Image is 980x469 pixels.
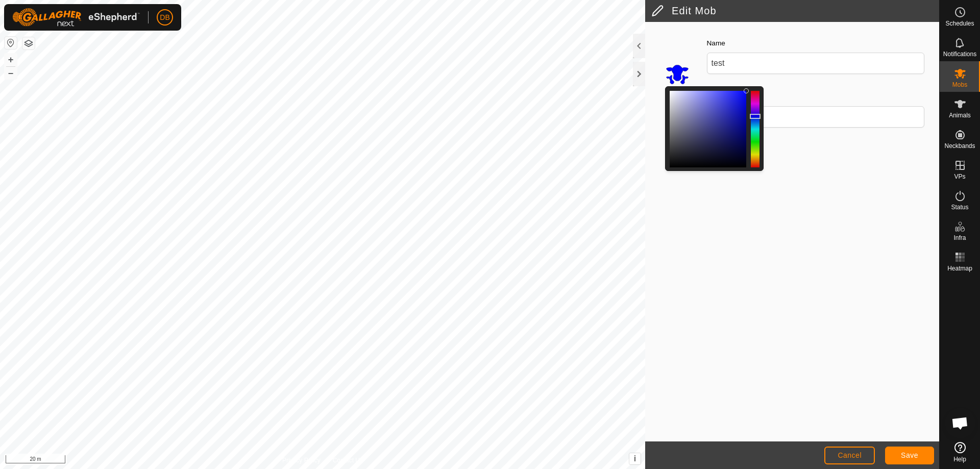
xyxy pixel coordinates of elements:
[951,204,968,210] span: Status
[5,37,17,49] button: Reset Map
[945,20,974,27] span: Schedules
[952,82,967,88] span: Mobs
[22,37,35,50] button: Map Layers
[838,451,862,459] span: Cancel
[629,453,641,464] button: i
[944,143,975,149] span: Neckbands
[949,112,971,118] span: Animals
[634,454,636,463] span: i
[943,51,976,57] span: Notifications
[901,451,918,459] span: Save
[885,447,934,464] button: Save
[940,438,980,466] a: Help
[953,235,966,241] span: Infra
[282,456,321,465] a: Privacy Policy
[947,265,972,271] span: Heatmap
[945,408,975,438] a: Open chat
[953,456,966,462] span: Help
[12,8,140,27] img: Gallagher Logo
[824,447,875,464] button: Cancel
[333,456,363,465] a: Contact Us
[5,67,17,79] button: –
[160,12,169,23] span: DB
[707,38,725,48] label: Name
[5,54,17,66] button: +
[651,5,939,17] h2: Edit Mob
[954,174,965,180] span: VPs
